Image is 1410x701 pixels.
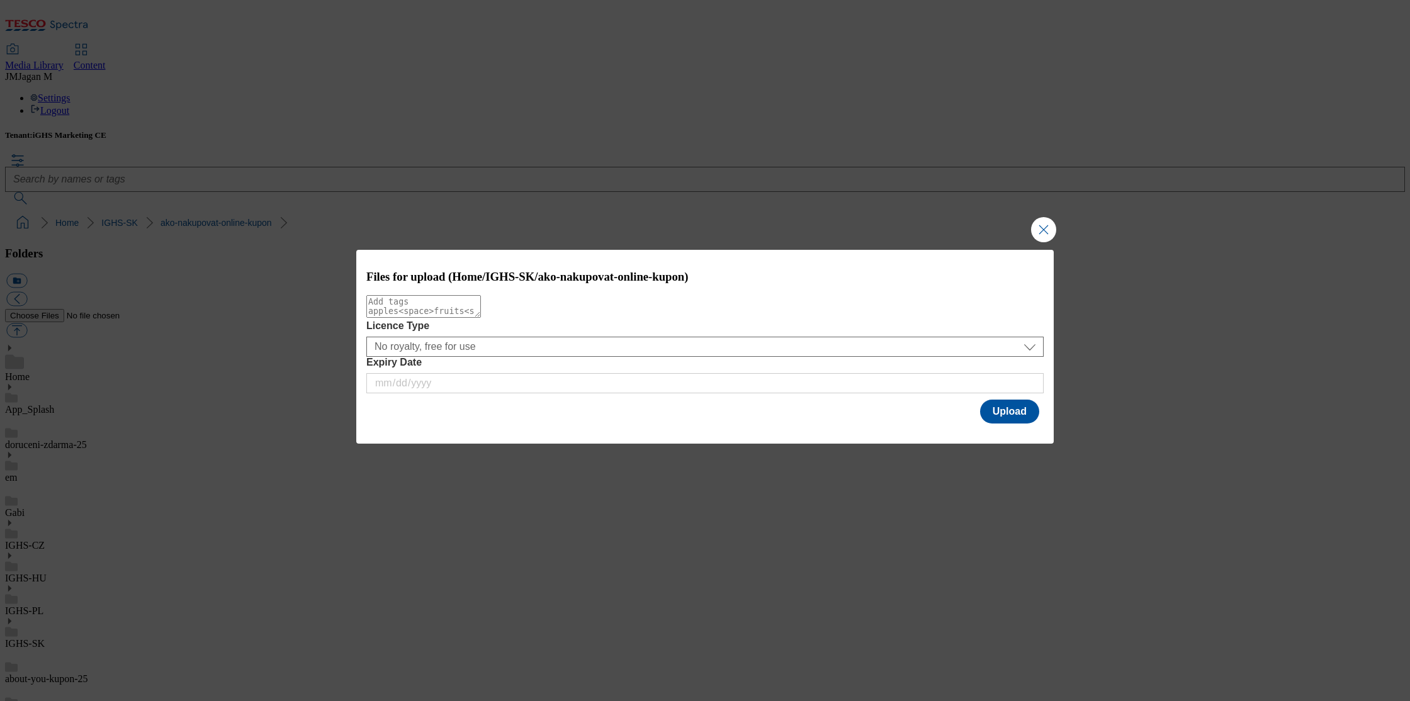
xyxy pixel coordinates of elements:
[980,400,1039,423] button: Upload
[356,250,1054,444] div: Modal
[366,270,1044,284] h3: Files for upload (Home/IGHS-SK/ako-nakupovat-online-kupon)
[366,320,1044,332] label: Licence Type
[1031,217,1056,242] button: Close Modal
[366,357,1044,368] label: Expiry Date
